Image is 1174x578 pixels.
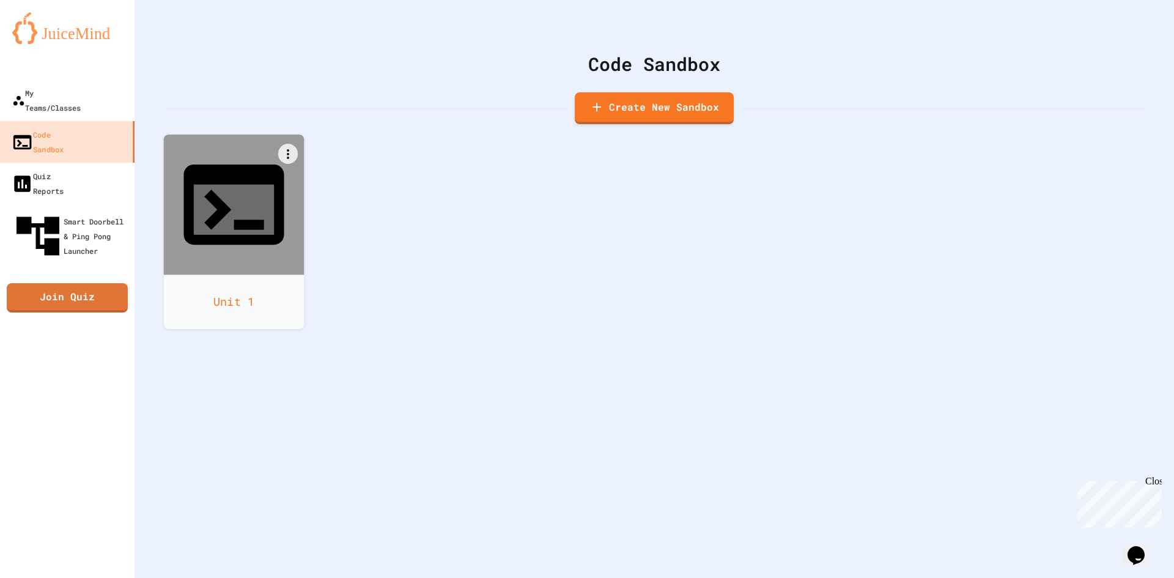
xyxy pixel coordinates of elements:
[5,5,84,78] div: Chat with us now!Close
[165,50,1143,78] div: Code Sandbox
[1123,529,1162,566] iframe: chat widget
[12,169,64,199] div: Quiz Reports
[164,275,305,329] div: Unit 1
[1072,476,1162,528] iframe: chat widget
[7,283,128,313] a: Join Quiz
[164,135,305,329] a: Unit 1
[12,127,64,157] div: Code Sandbox
[12,12,122,44] img: logo-orange.svg
[12,86,81,115] div: My Teams/Classes
[12,210,130,262] div: Smart Doorbell & Ping Pong Launcher
[575,92,734,124] a: Create New Sandbox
